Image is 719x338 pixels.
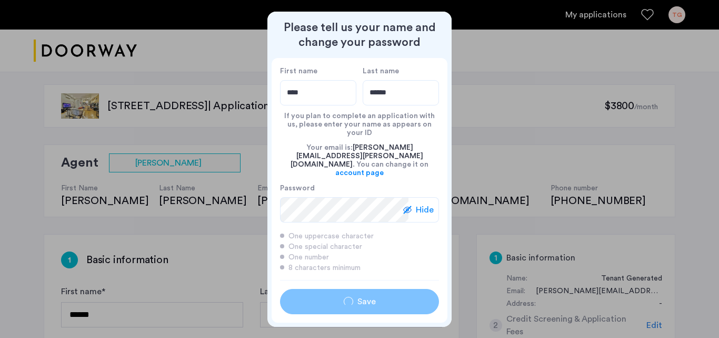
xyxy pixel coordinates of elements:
label: First name [280,66,356,76]
div: One number [280,252,439,263]
div: 8 characters minimum [280,263,439,273]
button: button [280,289,439,314]
div: Your email is: . You can change it on [280,137,439,184]
a: account page [335,169,384,177]
div: If you plan to complete an application with us, please enter your name as appears on your ID [280,105,439,137]
span: Hide [416,204,434,216]
div: One uppercase character [280,231,439,242]
span: [PERSON_NAME][EMAIL_ADDRESS][PERSON_NAME][DOMAIN_NAME] [291,144,423,168]
div: One special character [280,242,439,252]
label: Password [280,184,408,193]
h2: Please tell us your name and change your password [272,20,447,50]
label: Last name [363,66,439,76]
span: Save [357,295,376,308]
